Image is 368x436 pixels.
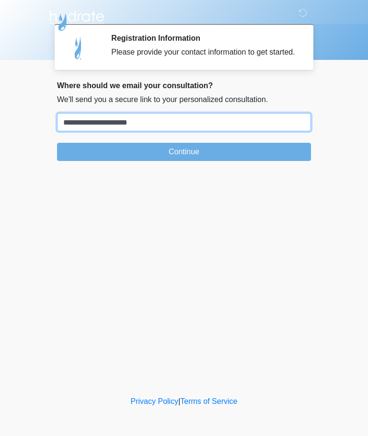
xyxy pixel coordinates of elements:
[57,81,311,90] h2: Where should we email your consultation?
[111,46,297,58] div: Please provide your contact information to get started.
[47,7,106,32] img: Hydrate IV Bar - Arcadia Logo
[64,34,93,62] img: Agent Avatar
[57,143,311,161] button: Continue
[131,397,179,405] a: Privacy Policy
[178,397,180,405] a: |
[57,94,311,105] p: We'll send you a secure link to your personalized consultation.
[180,397,237,405] a: Terms of Service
